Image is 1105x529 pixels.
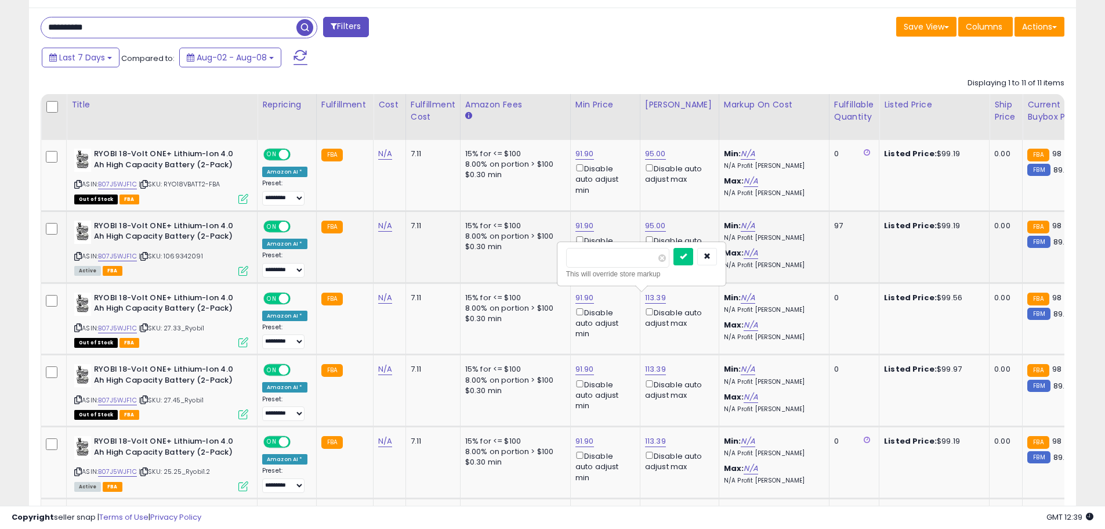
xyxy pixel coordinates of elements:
div: 0.00 [994,436,1013,447]
div: 7.11 [411,221,451,231]
a: N/A [741,148,755,160]
span: 89.99 [1053,452,1074,463]
div: Repricing [262,99,311,111]
div: 15% for <= $100 [465,364,561,375]
span: Aug-02 - Aug-08 [197,52,267,63]
b: Listed Price: [884,292,937,303]
div: 8.00% on portion > $100 [465,159,561,170]
p: N/A Profit [PERSON_NAME] [724,333,820,341]
div: Disable auto adjust min [575,234,631,268]
div: Markup on Cost [724,99,824,111]
div: Disable auto adjust max [645,449,710,472]
div: Disable auto adjust min [575,449,631,483]
a: N/A [378,292,392,304]
div: ASIN: [74,364,248,418]
div: $99.19 [884,436,980,447]
button: Filters [323,17,368,37]
span: | SKU: 1069342091 [139,251,203,261]
a: N/A [744,247,758,259]
div: 0.00 [994,293,1013,303]
span: OFF [289,150,307,160]
button: Save View [896,17,957,37]
span: | SKU: RYO18VBATT2-FBA [139,179,220,189]
div: $0.30 min [465,386,561,396]
span: 98 [1052,292,1061,303]
div: Title [71,99,252,111]
span: All listings that are currently out of stock and unavailable for purchase on Amazon [74,195,118,204]
button: Last 7 Days [42,48,119,67]
div: Amazon AI * [262,167,307,177]
img: 41HmrX7HgxL._SL40_.jpg [74,293,91,316]
div: 0 [834,436,870,447]
img: 41HmrX7HgxL._SL40_.jpg [74,221,91,244]
span: | SKU: 27.33_Ryobi1 [139,323,204,333]
th: The percentage added to the cost of goods (COGS) that forms the calculator for Min & Max prices. [719,94,829,140]
img: 41HmrX7HgxL._SL40_.jpg [74,436,91,459]
b: Max: [724,463,744,474]
span: All listings currently available for purchase on Amazon [74,266,101,276]
p: N/A Profit [PERSON_NAME] [724,189,820,197]
div: $0.30 min [465,457,561,467]
span: OFF [289,437,307,447]
span: 89.99 [1053,308,1074,319]
b: Listed Price: [884,364,937,375]
div: Disable auto adjust max [645,162,710,185]
div: Amazon AI * [262,382,307,393]
span: Columns [966,21,1002,33]
a: N/A [744,175,758,187]
div: 8.00% on portion > $100 [465,303,561,314]
a: B07J5WJF1C [98,323,137,333]
span: FBA [119,195,139,204]
span: FBA [103,482,122,492]
small: Amazon Fees. [465,111,472,121]
span: 98 [1052,364,1061,375]
div: [PERSON_NAME] [645,99,714,111]
b: RYOBI 18-Volt ONE+ Lithium-Ion 4.0 Ah High Capacity Battery (2-Pack) [94,436,235,460]
span: | SKU: 25.25_Ryobi1.2 [139,467,211,476]
div: $0.30 min [465,314,561,324]
div: Displaying 1 to 11 of 11 items [968,78,1064,89]
span: ON [265,365,279,375]
span: FBA [103,266,122,276]
p: N/A Profit [PERSON_NAME] [724,449,820,458]
span: All listings that are currently out of stock and unavailable for purchase on Amazon [74,338,118,348]
div: $99.56 [884,293,980,303]
div: $0.30 min [465,242,561,252]
a: 91.90 [575,436,594,447]
div: Disable auto adjust max [645,234,710,257]
div: Ship Price [994,99,1017,123]
span: 98 [1052,436,1061,447]
a: 91.90 [575,220,594,232]
small: FBA [1027,293,1049,305]
p: N/A Profit [PERSON_NAME] [724,378,820,386]
small: FBM [1027,308,1050,320]
div: Listed Price [884,99,984,111]
div: 15% for <= $100 [465,221,561,231]
div: Amazon AI * [262,311,307,321]
a: N/A [378,148,392,160]
a: B07J5WJF1C [98,395,137,405]
small: FBA [321,149,343,161]
a: B07J5WJF1C [98,467,137,477]
a: Privacy Policy [150,512,201,523]
div: Preset: [262,395,307,422]
div: 15% for <= $100 [465,436,561,447]
small: FBM [1027,164,1050,176]
b: Listed Price: [884,436,937,447]
small: FBA [321,293,343,305]
div: Amazon AI * [262,454,307,465]
b: Min: [724,436,741,447]
a: N/A [741,292,755,304]
a: 91.90 [575,148,594,160]
p: N/A Profit [PERSON_NAME] [724,261,820,269]
span: 2025-08-16 12:39 GMT [1046,512,1093,523]
b: Min: [724,364,741,375]
div: Preset: [262,179,307,206]
span: ON [265,221,279,231]
p: N/A Profit [PERSON_NAME] [724,306,820,314]
a: N/A [378,220,392,232]
div: 97 [834,221,870,231]
span: FBA [119,338,139,348]
b: Min: [724,220,741,231]
div: Fulfillable Quantity [834,99,874,123]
